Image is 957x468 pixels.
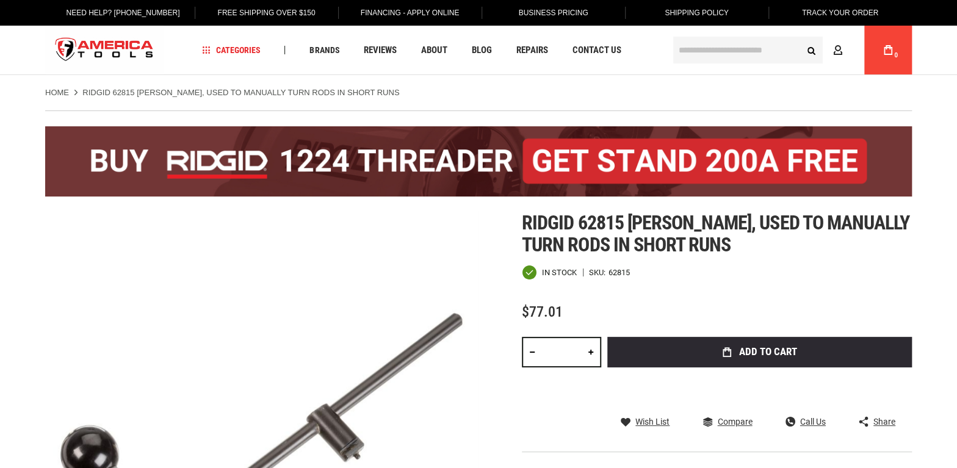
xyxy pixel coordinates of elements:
[358,42,402,59] a: Reviews
[202,46,261,54] span: Categories
[309,46,339,54] span: Brands
[800,417,826,426] span: Call Us
[45,27,164,73] a: store logo
[702,416,752,427] a: Compare
[894,52,898,59] span: 0
[635,417,670,426] span: Wish List
[511,42,554,59] a: Repairs
[607,337,912,367] button: Add to Cart
[876,26,900,74] a: 0
[542,268,577,276] span: In stock
[304,42,345,59] a: Brands
[567,42,627,59] a: Contact Us
[522,303,563,320] span: $77.01
[45,87,69,98] a: Home
[609,268,630,276] div: 62815
[45,126,912,196] img: BOGO: Buy the RIDGID® 1224 Threader (26092), get the 92467 200A Stand FREE!
[45,27,164,73] img: America Tools
[197,42,266,59] a: Categories
[572,46,621,55] span: Contact Us
[739,347,797,357] span: Add to Cart
[364,46,397,55] span: Reviews
[873,417,895,426] span: Share
[82,88,399,97] strong: RIDGID 62815 [PERSON_NAME], USED TO MANUALLY TURN RODS IN SHORT RUNS
[785,416,826,427] a: Call Us
[522,265,577,280] div: Availability
[472,46,492,55] span: Blog
[665,9,729,17] span: Shipping Policy
[717,417,752,426] span: Compare
[516,46,548,55] span: Repairs
[466,42,497,59] a: Blog
[416,42,453,59] a: About
[421,46,447,55] span: About
[800,38,823,62] button: Search
[621,416,670,427] a: Wish List
[589,268,609,276] strong: SKU
[522,211,909,256] span: Ridgid 62815 [PERSON_NAME], used to manually turn rods in short runs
